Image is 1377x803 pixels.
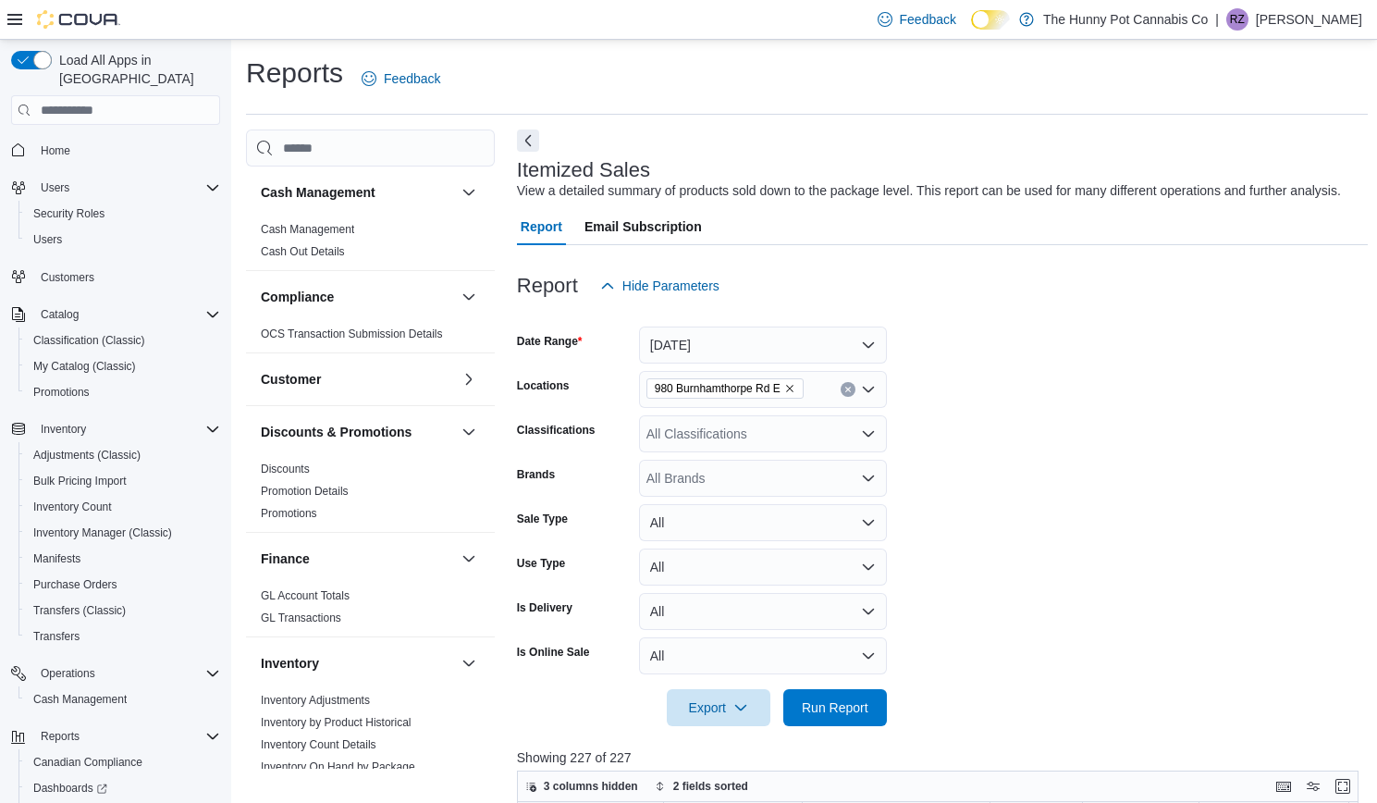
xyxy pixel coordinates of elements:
[246,458,495,532] div: Discounts & Promotions
[18,546,227,572] button: Manifests
[26,522,220,544] span: Inventory Manager (Classic)
[4,661,227,686] button: Operations
[41,666,95,681] span: Operations
[639,637,887,674] button: All
[246,323,495,352] div: Compliance
[26,381,220,403] span: Promotions
[261,588,350,603] span: GL Account Totals
[33,232,62,247] span: Users
[26,777,220,799] span: Dashboards
[861,382,876,397] button: Open list of options
[26,522,179,544] a: Inventory Manager (Classic)
[261,370,454,389] button: Customer
[26,751,220,773] span: Canadian Compliance
[26,688,134,710] a: Cash Management
[261,370,321,389] h3: Customer
[41,180,69,195] span: Users
[18,494,227,520] button: Inventory Count
[622,277,719,295] span: Hide Parameters
[261,327,443,340] a: OCS Transaction Submission Details
[33,448,141,463] span: Adjustments (Classic)
[521,208,562,245] span: Report
[33,266,102,289] a: Customers
[33,418,220,440] span: Inventory
[517,645,590,660] label: Is Online Sale
[26,444,148,466] a: Adjustments (Classic)
[18,201,227,227] button: Security Roles
[41,729,80,744] span: Reports
[18,749,227,775] button: Canadian Compliance
[870,1,964,38] a: Feedback
[261,760,415,773] a: Inventory On Hand by Package
[26,329,220,352] span: Classification (Classic)
[261,183,454,202] button: Cash Management
[18,686,227,712] button: Cash Management
[458,548,480,570] button: Finance
[261,654,454,673] button: Inventory
[26,444,220,466] span: Adjustments (Classic)
[18,572,227,598] button: Purchase Orders
[33,662,220,685] span: Operations
[261,222,354,237] span: Cash Management
[33,333,145,348] span: Classification (Classic)
[33,692,127,707] span: Cash Management
[33,138,220,161] span: Home
[261,485,349,498] a: Promotion Details
[33,303,86,326] button: Catalog
[26,751,150,773] a: Canadian Compliance
[246,585,495,636] div: Finance
[33,303,220,326] span: Catalog
[33,206,105,221] span: Security Roles
[517,600,572,615] label: Is Delivery
[26,574,220,596] span: Purchase Orders
[678,689,759,726] span: Export
[41,422,86,437] span: Inventory
[261,484,349,499] span: Promotion Details
[261,737,376,752] span: Inventory Count Details
[639,593,887,630] button: All
[18,327,227,353] button: Classification (Classic)
[900,10,956,29] span: Feedback
[1272,775,1295,797] button: Keyboard shortcuts
[458,286,480,308] button: Compliance
[458,652,480,674] button: Inventory
[33,266,220,289] span: Customers
[33,551,80,566] span: Manifests
[639,549,887,586] button: All
[544,779,638,794] span: 3 columns hidden
[52,51,220,88] span: Load All Apps in [GEOGRAPHIC_DATA]
[971,10,1010,30] input: Dark Mode
[4,723,227,749] button: Reports
[18,442,227,468] button: Adjustments (Classic)
[841,382,855,397] button: Clear input
[1226,8,1248,31] div: Ramon Zavalza
[517,159,650,181] h3: Itemized Sales
[517,748,1368,767] p: Showing 227 of 227
[261,550,310,568] h3: Finance
[261,611,341,625] span: GL Transactions
[26,355,143,377] a: My Catalog (Classic)
[261,288,454,306] button: Compliance
[26,381,97,403] a: Promotions
[261,738,376,751] a: Inventory Count Details
[261,589,350,602] a: GL Account Totals
[26,470,134,492] a: Bulk Pricing Import
[4,175,227,201] button: Users
[246,218,495,270] div: Cash Management
[26,599,133,622] a: Transfers (Classic)
[517,512,568,526] label: Sale Type
[26,229,220,251] span: Users
[1043,8,1208,31] p: The Hunny Pot Cannabis Co
[517,130,539,152] button: Next
[971,30,972,31] span: Dark Mode
[26,777,115,799] a: Dashboards
[384,69,440,88] span: Feedback
[4,136,227,163] button: Home
[517,423,596,438] label: Classifications
[18,775,227,801] a: Dashboards
[518,775,645,797] button: 3 columns hidden
[26,496,220,518] span: Inventory Count
[26,355,220,377] span: My Catalog (Classic)
[261,550,454,568] button: Finance
[26,548,88,570] a: Manifests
